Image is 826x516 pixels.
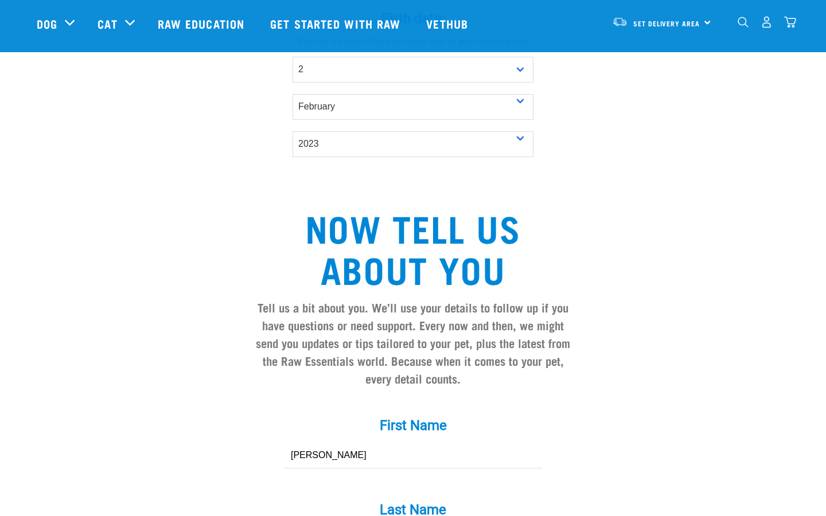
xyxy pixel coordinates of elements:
[37,15,57,32] a: Dog
[241,415,585,436] label: First Name
[612,17,628,27] img: van-moving.png
[259,1,415,46] a: Get started with Raw
[250,206,576,289] h2: Now tell us about you
[250,298,576,388] h4: Tell us a bit about you. We’ll use your details to follow up if you have questions or need suppor...
[633,21,700,25] span: Set Delivery Area
[738,17,749,28] img: home-icon-1@2x.png
[784,16,796,28] img: home-icon@2x.png
[415,1,482,46] a: Vethub
[761,16,773,28] img: user.png
[146,1,259,46] a: Raw Education
[98,15,117,32] a: Cat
